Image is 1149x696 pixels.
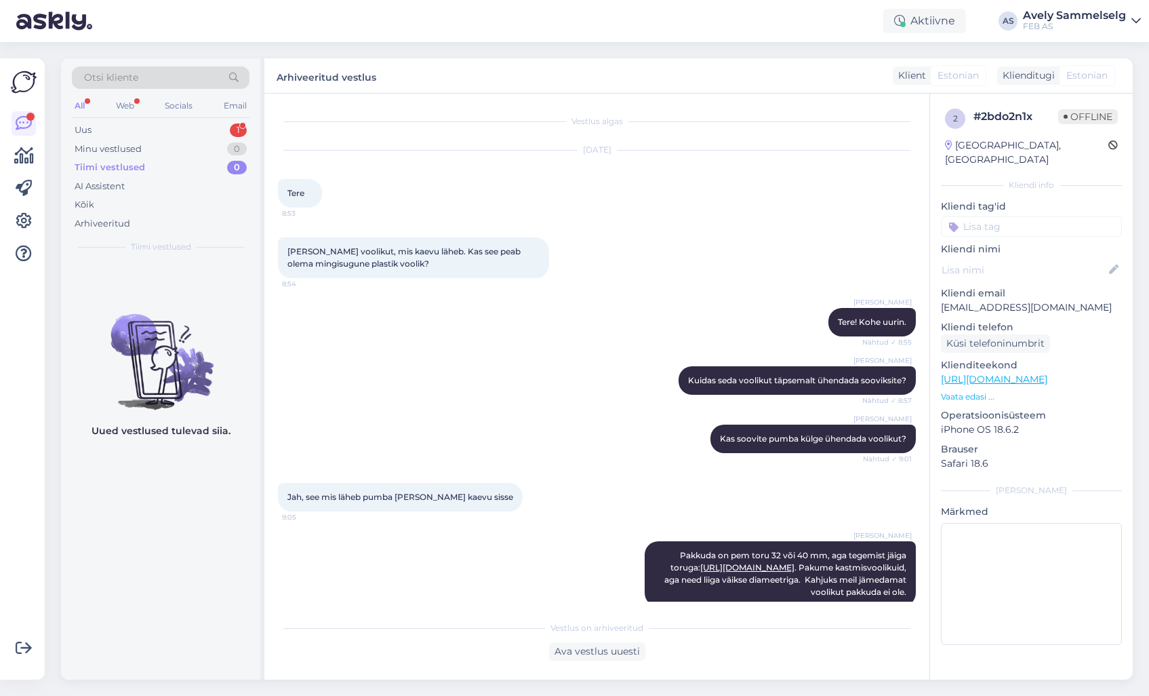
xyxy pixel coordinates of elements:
[277,66,376,85] label: Arhiveeritud vestlus
[75,123,92,137] div: Uus
[838,317,906,327] span: Tere! Kohe uurin.
[227,161,247,174] div: 0
[953,113,958,123] span: 2
[75,198,94,212] div: Kõik
[941,505,1122,519] p: Märkmed
[941,242,1122,256] p: Kliendi nimi
[282,279,333,289] span: 8:54
[941,373,1047,385] a: [URL][DOMAIN_NAME]
[893,69,926,83] div: Klient
[941,334,1050,353] div: Küsi telefoninumbrit
[941,391,1122,403] p: Vaata edasi ...
[287,246,523,269] span: [PERSON_NAME] voolikut, mis kaevu läheb. Kas see peab olema mingisugune plastik voolik?
[941,423,1122,437] p: iPhone OS 18.6.2
[1058,109,1118,124] span: Offline
[720,433,906,444] span: Kas soovite pumba külge ühendada voolikut?
[941,216,1122,237] input: Lisa tag
[287,492,513,502] span: Jah, see mis läheb pumba [PERSON_NAME] kaevu sisse
[11,69,37,95] img: Askly Logo
[941,442,1122,457] p: Brauser
[72,97,87,115] div: All
[131,241,191,253] span: Tiimi vestlused
[550,622,643,634] span: Vestlus on arhiveeritud
[92,424,230,438] p: Uued vestlused tulevad siia.
[282,512,333,522] span: 9:05
[861,337,912,347] span: Nähtud ✓ 8:55
[941,320,1122,334] p: Kliendi telefon
[941,484,1122,497] div: [PERSON_NAME]
[941,199,1122,214] p: Kliendi tag'id
[664,550,908,597] span: Pakkuda on pem toru 32 või 40 mm, aga tegemist jäiga toruga: . Pakume kastmisvoolikuid, aga need ...
[75,180,125,193] div: AI Assistent
[75,217,130,231] div: Arhiveeritud
[941,408,1122,423] p: Operatsioonisüsteem
[1066,69,1108,83] span: Estonian
[861,395,912,406] span: Nähtud ✓ 8:57
[853,297,912,307] span: [PERSON_NAME]
[941,179,1122,191] div: Kliendi info
[75,142,142,156] div: Minu vestlused
[287,188,304,198] span: Tere
[883,9,966,33] div: Aktiivne
[941,301,1122,315] p: [EMAIL_ADDRESS][DOMAIN_NAME]
[997,69,1055,83] div: Klienditugi
[941,358,1122,372] p: Klienditeekond
[688,375,906,385] span: Kuidas seda voolikut täpsemalt ühendada sooviksite?
[549,642,645,661] div: Ava vestlus uuesti
[1023,10,1126,21] div: Avely Sammelselg
[853,355,912,366] span: [PERSON_NAME]
[999,12,1017,31] div: AS
[853,414,912,424] span: [PERSON_NAME]
[853,530,912,541] span: [PERSON_NAME]
[227,142,247,156] div: 0
[278,144,916,156] div: [DATE]
[75,161,145,174] div: Tiimi vestlused
[1023,21,1126,32] div: FEB AS
[61,290,260,412] img: No chats
[278,115,916,128] div: Vestlus algas
[700,562,794,573] a: [URL][DOMAIN_NAME]
[941,457,1122,471] p: Safari 18.6
[230,123,247,137] div: 1
[861,454,912,464] span: Nähtud ✓ 9:01
[945,138,1108,167] div: [GEOGRAPHIC_DATA], [GEOGRAPHIC_DATA]
[162,97,195,115] div: Socials
[84,71,138,85] span: Otsi kliente
[973,109,1058,125] div: # 2bdo2n1x
[282,208,333,218] span: 8:53
[1023,10,1141,32] a: Avely SammelselgFEB AS
[942,263,1106,277] input: Lisa nimi
[938,69,979,83] span: Estonian
[221,97,249,115] div: Email
[941,286,1122,301] p: Kliendi email
[113,97,137,115] div: Web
